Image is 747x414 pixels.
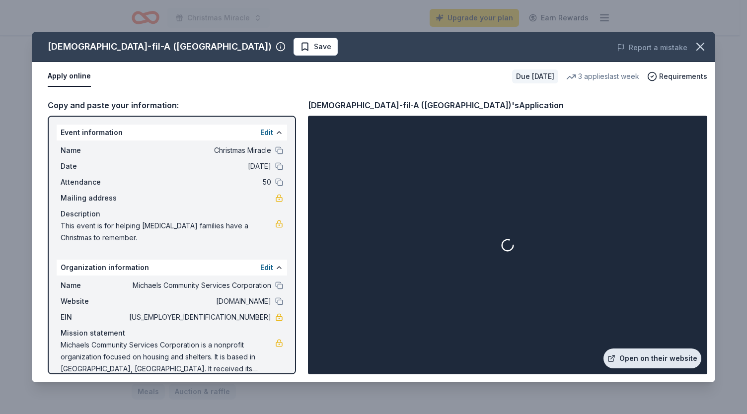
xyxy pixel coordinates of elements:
[308,99,564,112] div: [DEMOGRAPHIC_DATA]-fil-A ([GEOGRAPHIC_DATA])'s Application
[48,66,91,87] button: Apply online
[659,70,707,82] span: Requirements
[260,127,273,138] button: Edit
[512,69,558,83] div: Due [DATE]
[127,311,271,323] span: [US_EMPLOYER_IDENTIFICATION_NUMBER]
[314,41,331,53] span: Save
[61,176,127,188] span: Attendance
[61,192,127,204] span: Mailing address
[61,208,283,220] div: Description
[127,144,271,156] span: Christmas Miracle
[603,348,701,368] a: Open on their website
[647,70,707,82] button: Requirements
[61,295,127,307] span: Website
[127,176,271,188] span: 50
[61,339,275,375] span: Michaels Community Services Corporation is a nonprofit organization focused on housing and shelte...
[48,99,296,112] div: Copy and paste your information:
[61,327,283,339] div: Mission statement
[61,220,275,244] span: This event is for helping [MEDICAL_DATA] families have a Christmas to remember.
[617,42,687,54] button: Report a mistake
[61,144,127,156] span: Name
[127,279,271,291] span: Michaels Community Services Corporation
[61,279,127,291] span: Name
[294,38,338,56] button: Save
[57,125,287,140] div: Event information
[61,311,127,323] span: EIN
[57,260,287,276] div: Organization information
[260,262,273,274] button: Edit
[566,70,639,82] div: 3 applies last week
[61,160,127,172] span: Date
[127,160,271,172] span: [DATE]
[48,39,272,55] div: [DEMOGRAPHIC_DATA]-fil-A ([GEOGRAPHIC_DATA])
[127,295,271,307] span: [DOMAIN_NAME]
